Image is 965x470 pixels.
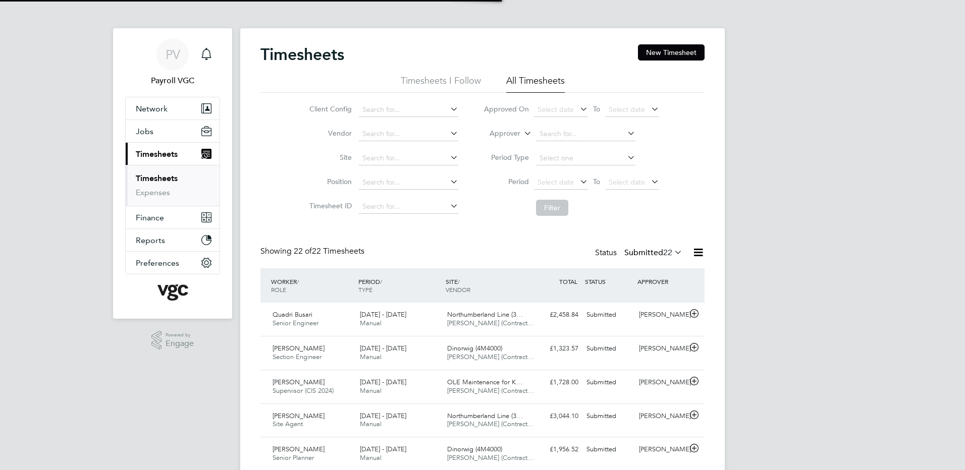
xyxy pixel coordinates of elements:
[306,153,352,162] label: Site
[273,378,325,386] span: [PERSON_NAME]
[635,374,687,391] div: [PERSON_NAME]
[273,310,312,319] span: Quadri Busari
[530,340,582,357] div: £1,323.57
[624,248,682,258] label: Submitted
[484,153,529,162] label: Period Type
[359,103,458,117] input: Search for...
[638,44,705,61] button: New Timesheet
[401,75,481,93] li: Timesheets I Follow
[635,408,687,425] div: [PERSON_NAME]
[360,319,382,327] span: Manual
[260,44,344,65] h2: Timesheets
[447,453,534,462] span: [PERSON_NAME] (Contract…
[458,277,460,285] span: /
[635,307,687,323] div: [PERSON_NAME]
[360,412,406,420] span: [DATE] - [DATE]
[582,441,635,458] div: Submitted
[595,246,684,260] div: Status
[260,246,366,257] div: Showing
[538,105,574,114] span: Select date
[273,386,334,395] span: Supervisor (CIS 2024)
[590,175,603,188] span: To
[136,173,178,183] a: Timesheets
[609,105,645,114] span: Select date
[360,310,406,319] span: [DATE] - [DATE]
[359,151,458,165] input: Search for...
[538,178,574,187] span: Select date
[356,272,443,299] div: PERIOD
[273,412,325,420] span: [PERSON_NAME]
[273,344,325,352] span: [PERSON_NAME]
[446,285,470,293] span: VENDOR
[273,420,303,428] span: Site Agent
[136,104,168,113] span: Network
[475,129,520,139] label: Approver
[125,284,220,301] a: Go to home page
[269,272,356,299] div: WORKER
[536,127,635,141] input: Search for...
[166,331,194,339] span: Powered by
[126,120,220,142] button: Jobs
[306,177,352,186] label: Position
[360,386,382,395] span: Manual
[306,129,352,138] label: Vendor
[447,386,534,395] span: [PERSON_NAME] (Contract…
[536,151,635,165] input: Select one
[273,352,321,361] span: Section Engineer
[359,175,458,190] input: Search for...
[530,408,582,425] div: £3,044.10
[126,252,220,274] button: Preferences
[359,200,458,214] input: Search for...
[582,374,635,391] div: Submitted
[484,104,529,113] label: Approved On
[136,236,165,245] span: Reports
[447,352,534,361] span: [PERSON_NAME] (Contract…
[113,28,232,319] nav: Main navigation
[484,177,529,186] label: Period
[443,272,530,299] div: SITE
[359,127,458,141] input: Search for...
[530,441,582,458] div: £1,956.52
[530,307,582,323] div: £2,458.84
[582,340,635,357] div: Submitted
[306,201,352,210] label: Timesheet ID
[126,165,220,206] div: Timesheets
[294,246,312,256] span: 22 of
[663,248,672,258] span: 22
[297,277,299,285] span: /
[358,285,372,293] span: TYPE
[125,38,220,87] a: PVPayroll VGC
[582,408,635,425] div: Submitted
[136,213,164,222] span: Finance
[126,143,220,165] button: Timesheets
[360,344,406,352] span: [DATE] - [DATE]
[506,75,565,93] li: All Timesheets
[360,420,382,428] span: Manual
[447,420,534,428] span: [PERSON_NAME] (Contract…
[151,331,194,350] a: Powered byEngage
[271,285,286,293] span: ROLE
[125,75,220,87] span: Payroll VGC
[166,339,194,348] span: Engage
[360,378,406,386] span: [DATE] - [DATE]
[447,445,502,453] span: Dinorwig (4M4000)
[306,104,352,113] label: Client Config
[273,319,318,327] span: Senior Engineer
[536,200,568,216] button: Filter
[447,319,534,327] span: [PERSON_NAME] (Contract…
[294,246,364,256] span: 22 Timesheets
[126,206,220,228] button: Finance
[447,412,523,420] span: Northumberland Line (3…
[582,272,635,290] div: STATUS
[166,48,180,61] span: PV
[582,307,635,323] div: Submitted
[635,272,687,290] div: APPROVER
[590,102,603,115] span: To
[126,97,220,120] button: Network
[447,378,522,386] span: OLE Maintenance for K…
[360,453,382,462] span: Manual
[380,277,382,285] span: /
[360,445,406,453] span: [DATE] - [DATE]
[530,374,582,391] div: £1,728.00
[635,441,687,458] div: [PERSON_NAME]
